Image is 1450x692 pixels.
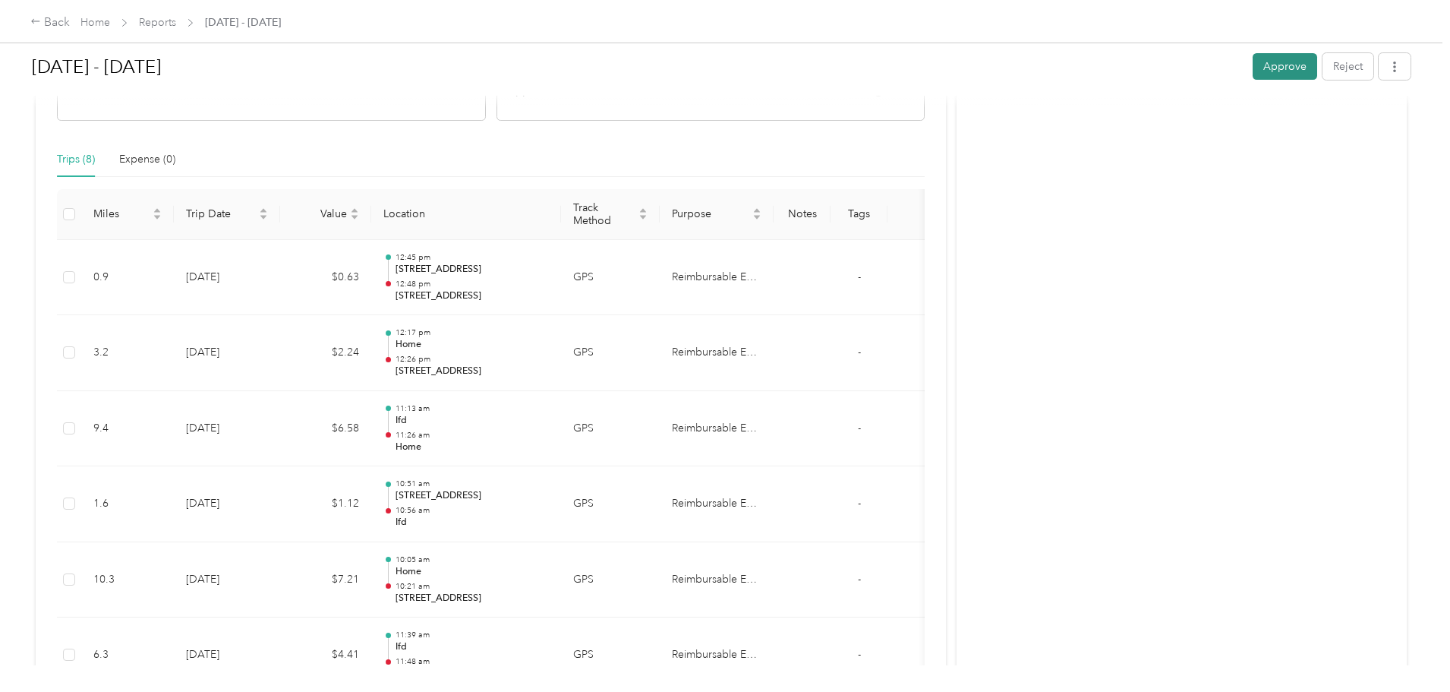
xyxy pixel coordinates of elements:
td: 1.6 [81,466,174,542]
span: - [858,497,861,510]
td: GPS [561,315,660,391]
span: caret-up [752,206,761,215]
th: Purpose [660,189,774,240]
td: Reimbursable Expense [660,391,774,467]
button: Approve [1253,53,1317,80]
td: Reimbursable Expense [660,542,774,618]
td: GPS [561,542,660,618]
p: 10:21 am [396,581,549,592]
th: Trip Date [174,189,280,240]
p: [STREET_ADDRESS] [396,289,549,303]
td: Reimbursable Expense [660,315,774,391]
p: 12:17 pm [396,327,549,338]
span: caret-up [153,206,162,215]
td: 0.9 [81,240,174,316]
span: - [858,648,861,661]
td: GPS [561,466,660,542]
td: 9.4 [81,391,174,467]
p: 10:51 am [396,479,549,489]
td: [DATE] [174,315,280,391]
div: Back [30,14,70,32]
td: $6.58 [280,391,371,467]
p: Home [396,441,549,454]
p: Home [396,338,549,352]
td: 3.2 [81,315,174,391]
span: - [858,270,861,283]
td: $1.12 [280,466,371,542]
span: caret-down [259,213,268,222]
p: 10:05 am [396,555,549,565]
span: Track Method [573,201,635,227]
span: caret-down [752,213,761,222]
p: 10:56 am [396,505,549,516]
td: 10.3 [81,542,174,618]
td: Reimbursable Expense [660,466,774,542]
td: GPS [561,391,660,467]
td: [DATE] [174,466,280,542]
div: Expense (0) [119,151,175,168]
p: 12:26 pm [396,354,549,365]
th: Track Method [561,189,660,240]
p: 11:13 am [396,403,549,414]
p: [STREET_ADDRESS] [396,592,549,605]
span: caret-down [350,213,359,222]
p: 11:39 am [396,630,549,640]
td: GPS [561,240,660,316]
td: [DATE] [174,542,280,618]
span: - [858,346,861,359]
p: [STREET_ADDRESS] [396,263,549,276]
span: [DATE] - [DATE] [205,14,281,30]
span: caret-down [153,213,162,222]
th: Notes [774,189,831,240]
span: caret-down [638,213,648,222]
span: Trip Date [186,207,256,220]
button: Reject [1322,53,1373,80]
td: $2.24 [280,315,371,391]
p: Ifd [396,640,549,654]
div: Trips (8) [57,151,95,168]
th: Value [280,189,371,240]
td: [DATE] [174,391,280,467]
p: [STREET_ADDRESS] [396,365,549,378]
p: 11:48 am [396,656,549,667]
th: Tags [831,189,887,240]
p: 11:26 am [396,430,549,441]
td: Reimbursable Expense [660,240,774,316]
th: Location [371,189,561,240]
span: - [858,573,861,586]
h1: Sep 22 - 28, 2025 [32,49,1242,85]
p: [STREET_ADDRESS] [396,489,549,503]
td: $0.63 [280,240,371,316]
span: caret-up [350,206,359,215]
iframe: Everlance-gr Chat Button Frame [1365,607,1450,692]
p: 12:45 pm [396,252,549,263]
a: Home [80,16,110,29]
p: Ifd [396,414,549,428]
span: Value [292,207,347,220]
td: $7.21 [280,542,371,618]
td: [DATE] [174,240,280,316]
span: Miles [93,207,150,220]
a: Reports [139,16,176,29]
span: caret-up [638,206,648,215]
span: caret-up [259,206,268,215]
span: - [858,422,861,434]
p: 12:48 pm [396,279,549,289]
th: Miles [81,189,174,240]
p: Home [396,565,549,579]
span: Purpose [672,207,749,220]
p: Ifd [396,516,549,529]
